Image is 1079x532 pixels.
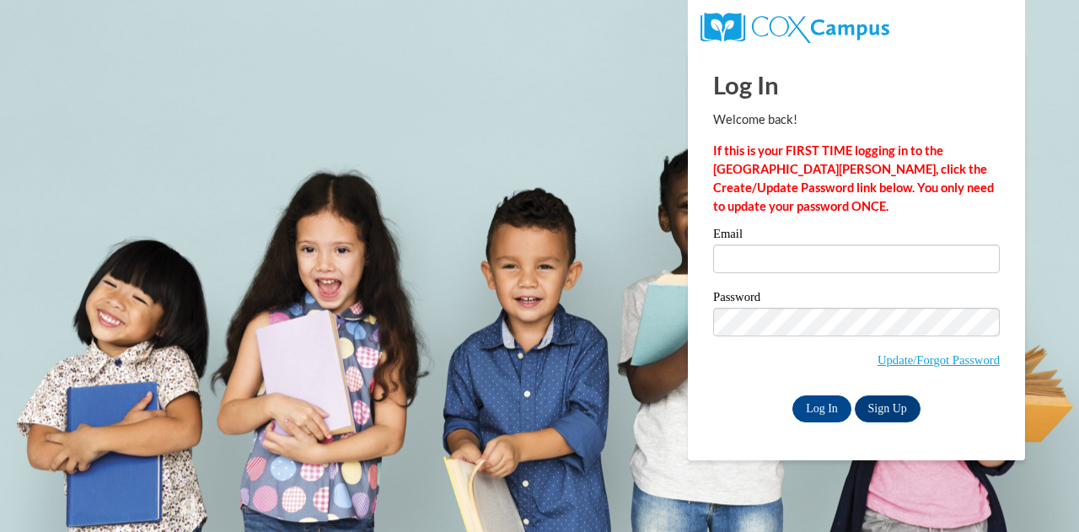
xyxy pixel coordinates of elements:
a: Update/Forgot Password [878,353,1000,367]
label: Email [713,228,1000,245]
input: Log In [792,395,851,422]
h1: Log In [713,67,1000,102]
strong: If this is your FIRST TIME logging in to the [GEOGRAPHIC_DATA][PERSON_NAME], click the Create/Upd... [713,143,994,213]
label: Password [713,291,1000,308]
p: Welcome back! [713,110,1000,129]
img: COX Campus [701,13,889,43]
a: Sign Up [855,395,921,422]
